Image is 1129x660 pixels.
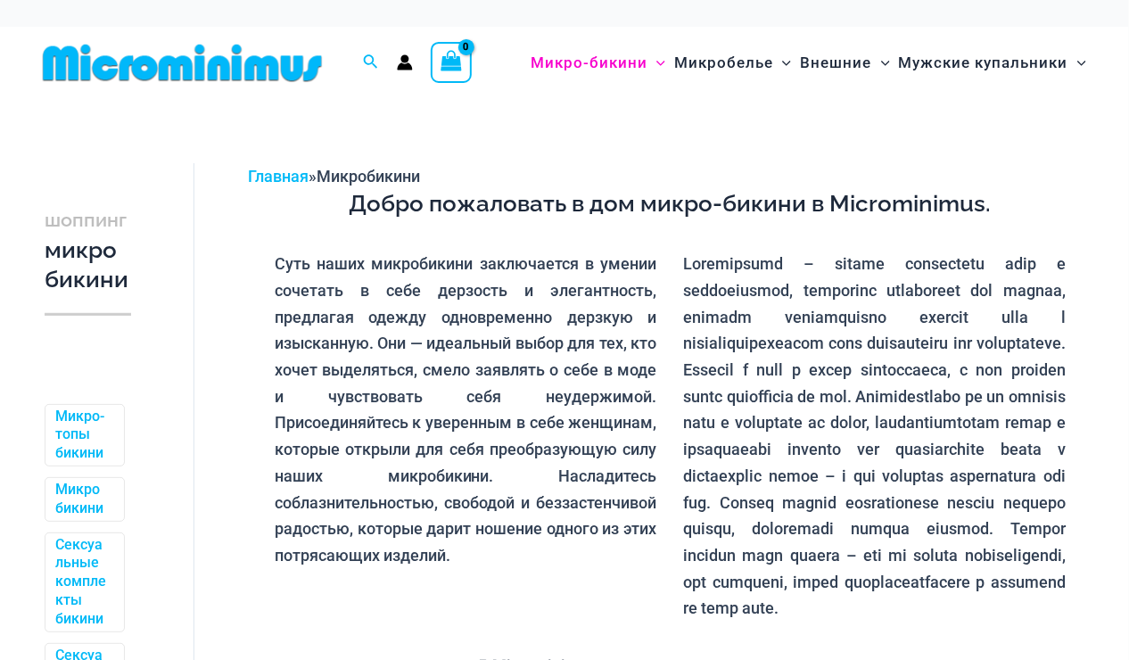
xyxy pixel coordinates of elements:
a: Микро-топы бикини [55,408,111,463]
font: Loremipsumd – sitame consectetu adip e seddoeiusmod, temporinc utlaboreet dol magnaa, enimadm ven... [683,254,1066,617]
span: Переключатель меню [1068,40,1086,86]
font: Микро бикини [55,481,103,516]
font: » [309,167,317,186]
font: Микробелье [674,54,773,71]
font: Микро-топы бикини [55,408,104,462]
span: Переключатель меню [872,40,890,86]
a: Мужские купальникиПереключатель менюПереключатель меню [894,36,1091,90]
font: шоппинг [45,209,127,231]
font: Микробикини [317,167,420,186]
nav: Навигация по сайту [523,33,1093,93]
span: Переключатель меню [773,40,791,86]
span: Переключатель меню [647,40,665,86]
font: Внешние [801,54,872,71]
font: Добро пожаловать в дом микро-бикини в Microminimus. [349,190,991,217]
a: Микро-бикиниПереключатель менюПереключатель меню [526,36,670,90]
font: Микро-бикини [531,54,647,71]
font: Суть наших микробикини заключается в умении сочетать в себе дерзость и элегантность, предлагая од... [275,254,657,565]
a: Значок поиска [363,52,379,74]
a: Главная [248,167,309,186]
a: ВнешниеПереключатель менюПереключатель меню [796,36,894,90]
a: Просмотреть корзину, пусто [431,42,472,83]
a: МикробельеПереключатель менюПереключатель меню [670,36,795,90]
font: Сексуальные комплекты бикини [55,536,106,627]
font: микро бикини [45,236,128,293]
a: Сексуальные комплекты бикини [55,536,111,629]
a: Ссылка на значок учетной записи [397,54,413,70]
img: Логотип магазина MM плоский [36,43,329,83]
a: Микро бикини [55,481,111,518]
font: Мужские купальники [899,54,1068,71]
